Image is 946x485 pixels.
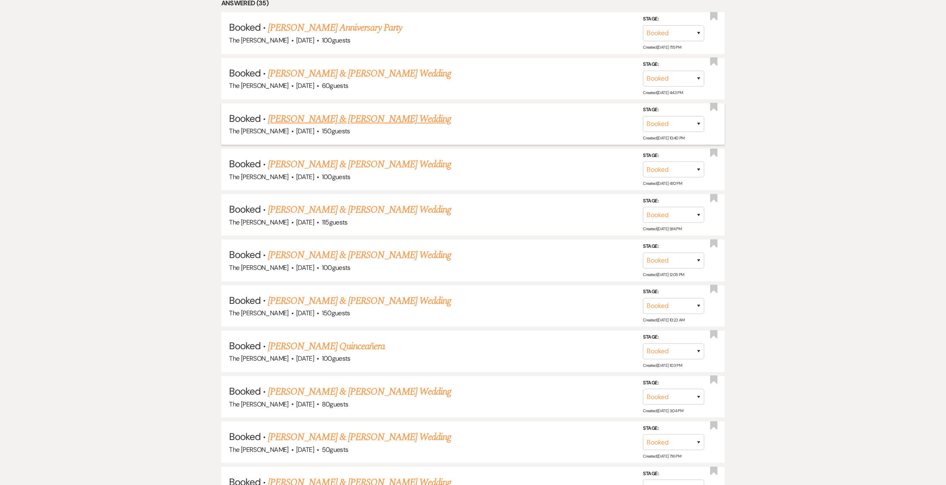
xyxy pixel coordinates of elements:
[643,226,681,231] span: Created: [DATE] 9:14 PM
[229,173,289,181] span: The [PERSON_NAME]
[268,430,451,445] a: [PERSON_NAME] & [PERSON_NAME] Wedding
[322,173,351,181] span: 100 guests
[229,36,289,45] span: The [PERSON_NAME]
[229,339,261,352] span: Booked
[643,151,704,160] label: Stage:
[229,81,289,90] span: The [PERSON_NAME]
[268,112,451,126] a: [PERSON_NAME] & [PERSON_NAME] Wedding
[229,309,289,317] span: The [PERSON_NAME]
[643,181,682,186] span: Created: [DATE] 4:10 PM
[322,400,348,409] span: 80 guests
[643,45,681,50] span: Created: [DATE] 7:15 PM
[643,106,704,115] label: Stage:
[229,157,261,170] span: Booked
[296,173,314,181] span: [DATE]
[322,354,351,363] span: 100 guests
[296,263,314,272] span: [DATE]
[229,127,289,135] span: The [PERSON_NAME]
[643,408,683,413] span: Created: [DATE] 3:04 PM
[296,81,314,90] span: [DATE]
[268,66,451,81] a: [PERSON_NAME] & [PERSON_NAME] Wedding
[268,20,402,35] a: [PERSON_NAME] Anniversary Party
[643,90,683,95] span: Created: [DATE] 4:43 PM
[322,81,348,90] span: 60 guests
[643,424,704,433] label: Stage:
[229,294,261,307] span: Booked
[322,309,350,317] span: 150 guests
[296,218,314,227] span: [DATE]
[643,242,704,251] label: Stage:
[322,36,351,45] span: 100 guests
[229,21,261,34] span: Booked
[322,263,351,272] span: 100 guests
[296,36,314,45] span: [DATE]
[322,127,350,135] span: 150 guests
[643,197,704,206] label: Stage:
[229,248,261,261] span: Booked
[643,15,704,24] label: Stage:
[268,248,451,263] a: [PERSON_NAME] & [PERSON_NAME] Wedding
[229,430,261,443] span: Booked
[229,354,289,363] span: The [PERSON_NAME]
[229,263,289,272] span: The [PERSON_NAME]
[296,400,314,409] span: [DATE]
[643,287,704,296] label: Stage:
[296,354,314,363] span: [DATE]
[643,454,681,459] span: Created: [DATE] 7:16 PM
[643,378,704,387] label: Stage:
[322,445,348,454] span: 50 guests
[643,135,684,141] span: Created: [DATE] 10:40 PM
[643,60,704,69] label: Stage:
[229,203,261,216] span: Booked
[322,218,348,227] span: 115 guests
[296,127,314,135] span: [DATE]
[268,339,385,354] a: [PERSON_NAME] Quinceañera
[268,294,451,308] a: [PERSON_NAME] & [PERSON_NAME] Wedding
[229,400,289,409] span: The [PERSON_NAME]
[229,67,261,79] span: Booked
[296,445,314,454] span: [DATE]
[268,202,451,217] a: [PERSON_NAME] & [PERSON_NAME] Wedding
[229,385,261,397] span: Booked
[643,363,682,368] span: Created: [DATE] 1:03 PM
[643,469,704,478] label: Stage:
[643,317,684,323] span: Created: [DATE] 10:23 AM
[643,272,684,277] span: Created: [DATE] 12:05 PM
[229,218,289,227] span: The [PERSON_NAME]
[229,445,289,454] span: The [PERSON_NAME]
[643,333,704,342] label: Stage:
[296,309,314,317] span: [DATE]
[268,157,451,172] a: [PERSON_NAME] & [PERSON_NAME] Wedding
[268,384,451,399] a: [PERSON_NAME] & [PERSON_NAME] Wedding
[229,112,261,125] span: Booked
